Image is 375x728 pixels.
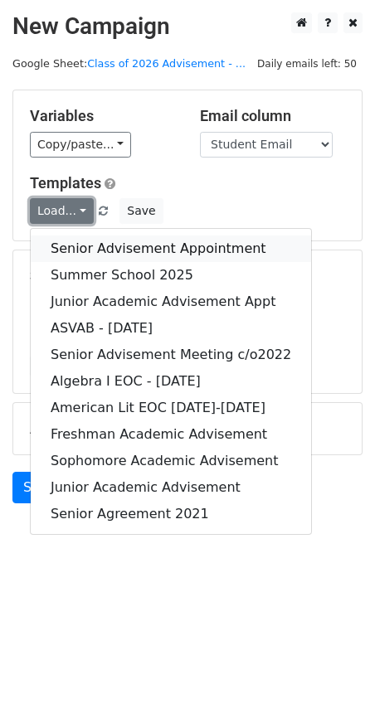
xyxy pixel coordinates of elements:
a: ASVAB - [DATE] [31,315,311,342]
iframe: Chat Widget [292,648,375,728]
a: Sophomore Academic Advisement [31,448,311,474]
h2: New Campaign [12,12,363,41]
a: Senior Advisement Appointment [31,235,311,262]
a: Senior Agreement 2021 [31,501,311,527]
a: American Lit EOC [DATE]-[DATE] [31,395,311,421]
a: Junior Academic Advisement [31,474,311,501]
a: Load... [30,198,94,224]
a: Templates [30,174,101,192]
small: Google Sheet: [12,57,246,70]
a: Summer School 2025 [31,262,311,289]
a: Senior Advisement Meeting c/o2022 [31,342,311,368]
a: Junior Academic Advisement Appt [31,289,311,315]
span: Daily emails left: 50 [251,55,363,73]
a: Class of 2026 Advisement - ... [87,57,246,70]
a: Daily emails left: 50 [251,57,363,70]
a: Algebra I EOC - [DATE] [31,368,311,395]
h5: Variables [30,107,175,125]
a: Freshman Academic Advisement [31,421,311,448]
a: Send [12,472,67,503]
button: Save [119,198,163,224]
h5: Email column [200,107,345,125]
a: Copy/paste... [30,132,131,158]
